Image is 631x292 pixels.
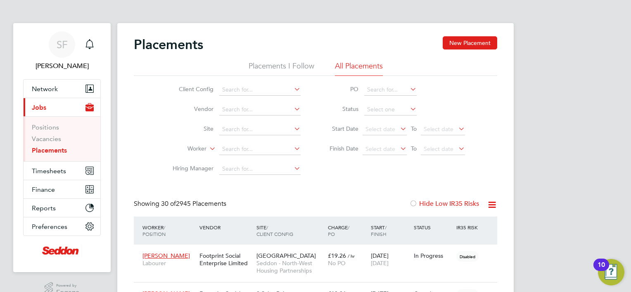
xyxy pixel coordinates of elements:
span: [GEOGRAPHIC_DATA] [256,252,316,259]
span: / Client Config [256,224,293,237]
span: Select date [365,125,395,133]
li: Placements I Follow [249,61,314,76]
span: Stephen Foster [23,61,101,71]
span: Disabled [456,251,479,262]
button: New Placement [443,36,497,49]
label: Worker [159,145,206,153]
span: Select date [424,125,453,133]
span: Seddon - North-West Housing Partnerships [256,259,324,274]
img: seddonconstruction-logo-retina.png [42,244,82,257]
div: In Progress [414,252,453,259]
a: Placements [32,146,67,154]
button: Timesheets [24,162,100,180]
div: Footprint Social Enterprise Limited [197,248,254,271]
input: Search for... [219,84,301,96]
div: Charge [326,220,369,241]
label: Hiring Manager [166,165,213,172]
div: Site [254,220,326,241]
span: 30 of [161,200,176,208]
div: Showing [134,200,228,208]
span: To [408,123,419,134]
a: Go to home page [23,244,101,257]
span: / hr [348,253,355,259]
button: Finance [24,180,100,198]
input: Search for... [219,163,301,175]
button: Network [24,80,100,98]
span: Timesheets [32,167,66,175]
span: / PO [328,224,349,237]
label: Site [166,125,213,132]
span: Preferences [32,223,67,231]
label: Finish Date [321,145,358,152]
div: Jobs [24,116,100,161]
div: Worker [140,220,197,241]
span: Finance [32,186,55,193]
span: No PO [328,259,346,267]
span: Powered by [56,282,79,289]
span: SF [57,39,68,50]
div: 10 [598,265,605,276]
span: Select date [424,145,453,153]
button: Reports [24,199,100,217]
span: 2945 Placements [161,200,226,208]
label: Hide Low IR35 Risks [409,200,479,208]
input: Select one [364,104,417,115]
button: Open Resource Center, 10 new notifications [598,259,624,285]
span: Network [32,85,58,93]
span: / Finish [371,224,387,237]
input: Search for... [219,144,301,155]
div: IR35 Risk [454,220,483,235]
input: Search for... [219,124,301,135]
span: [DATE] [371,259,389,267]
div: Vendor [197,220,254,235]
label: Start Date [321,125,358,132]
a: SF[PERSON_NAME] [23,31,101,71]
div: Start [369,220,412,241]
nav: Main navigation [13,23,111,272]
label: Vendor [166,105,213,113]
button: Jobs [24,98,100,116]
label: Status [321,105,358,113]
span: £19.26 [328,252,346,259]
a: [PERSON_NAME]LabourerFootprint Social Enterprise Limited[GEOGRAPHIC_DATA]Seddon - North-West Hous... [140,247,497,254]
div: [DATE] [369,248,412,271]
span: / Position [142,224,166,237]
span: Reports [32,204,56,212]
li: All Placements [335,61,383,76]
h2: Placements [134,36,203,53]
a: Vacancies [32,135,61,143]
input: Search for... [219,104,301,115]
a: Positions [32,123,59,131]
span: [PERSON_NAME] [142,252,190,259]
div: Status [412,220,455,235]
label: Client Config [166,85,213,93]
input: Search for... [364,84,417,96]
button: Preferences [24,217,100,235]
span: Jobs [32,104,46,111]
label: PO [321,85,358,93]
span: Labourer [142,259,195,267]
span: Select date [365,145,395,153]
span: To [408,143,419,154]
